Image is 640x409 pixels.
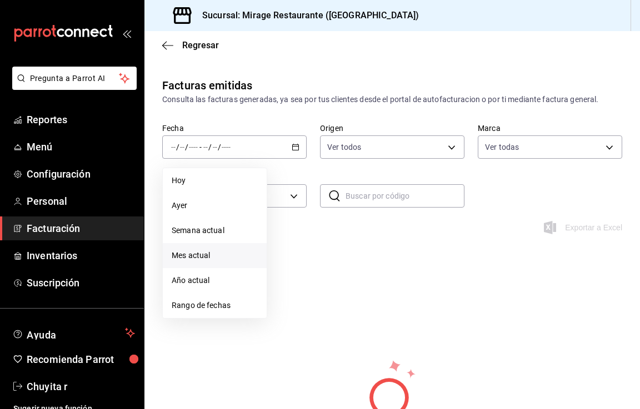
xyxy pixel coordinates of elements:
[176,143,179,152] span: /
[27,166,135,181] span: Configuración
[212,143,218,152] input: --
[30,73,119,84] span: Pregunta a Parrot AI
[320,124,464,132] label: Origen
[485,142,519,153] span: Ver todas
[185,143,188,152] span: /
[221,143,231,152] input: ----
[27,194,135,209] span: Personal
[203,143,208,152] input: --
[27,112,135,127] span: Reportes
[122,29,131,38] button: open_drawer_menu
[172,250,258,261] span: Mes actual
[12,67,137,90] button: Pregunta a Parrot AI
[218,143,221,152] span: /
[208,143,212,152] span: /
[162,124,307,132] label: Fecha
[27,379,135,394] span: Chuyita r
[27,248,135,263] span: Inventarios
[27,139,135,154] span: Menú
[172,300,258,311] span: Rango de fechas
[27,352,135,367] span: Recomienda Parrot
[199,143,202,152] span: -
[27,275,135,290] span: Suscripción
[27,221,135,236] span: Facturación
[179,143,185,152] input: --
[172,175,258,186] span: Hoy
[171,143,176,152] input: --
[193,9,419,22] h3: Sucursal: Mirage Restaurante ([GEOGRAPHIC_DATA])
[27,326,121,340] span: Ayuda
[172,275,258,286] span: Año actual
[478,124,622,132] label: Marca
[162,40,219,51] button: Regresar
[172,225,258,236] span: Semana actual
[162,77,252,94] div: Facturas emitidas
[327,142,361,153] span: Ver todos
[172,200,258,211] span: Ayer
[8,80,137,92] a: Pregunta a Parrot AI
[346,185,464,207] input: Buscar por código
[162,94,622,105] div: Consulta las facturas generadas, ya sea por tus clientes desde el portal de autofacturacion o por...
[182,40,219,51] span: Regresar
[188,143,198,152] input: ----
